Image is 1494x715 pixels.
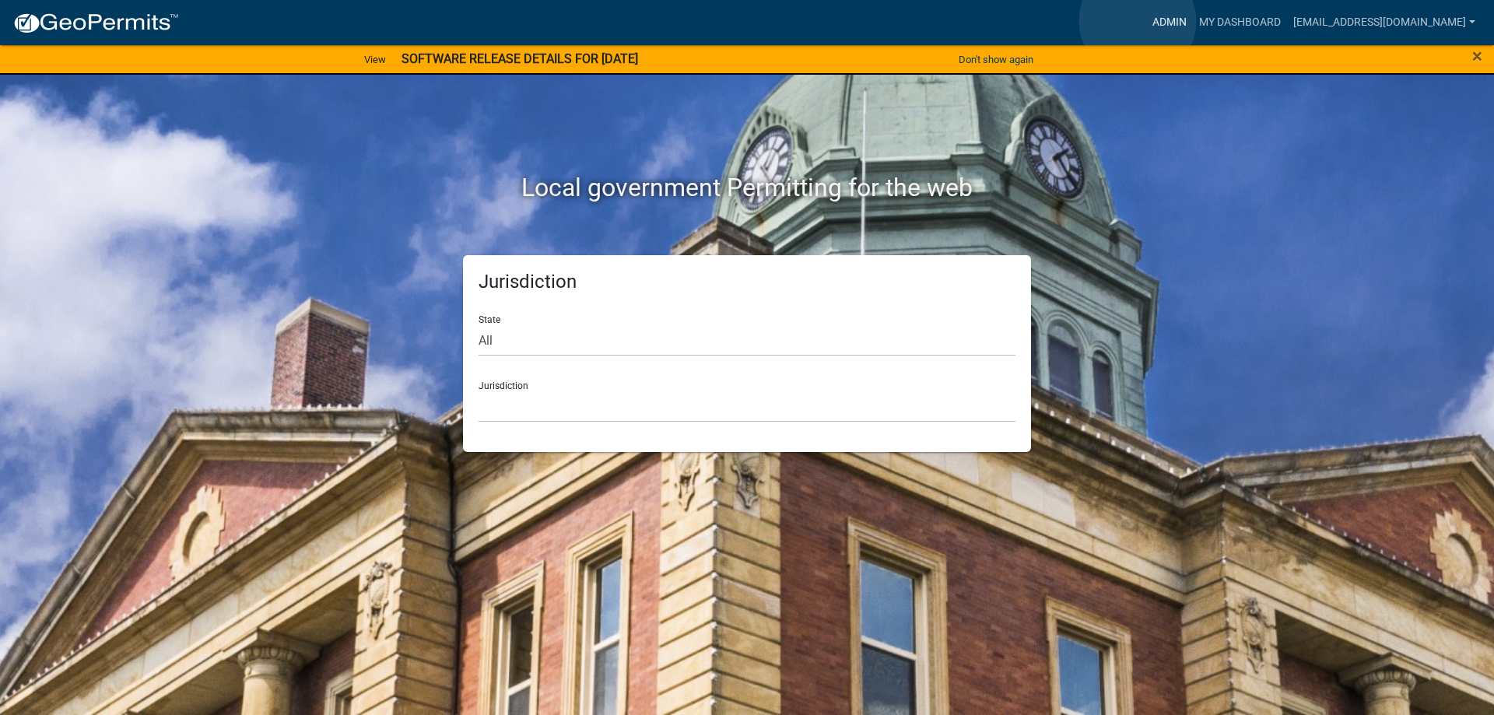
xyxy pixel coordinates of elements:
span: × [1472,45,1482,67]
button: Don't show again [952,47,1040,72]
strong: SOFTWARE RELEASE DETAILS FOR [DATE] [402,51,638,66]
a: Admin [1146,8,1193,37]
h5: Jurisdiction [479,271,1015,293]
a: [EMAIL_ADDRESS][DOMAIN_NAME] [1287,8,1482,37]
h2: Local government Permitting for the web [315,173,1179,202]
a: View [358,47,392,72]
button: Close [1472,47,1482,65]
a: My Dashboard [1193,8,1287,37]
